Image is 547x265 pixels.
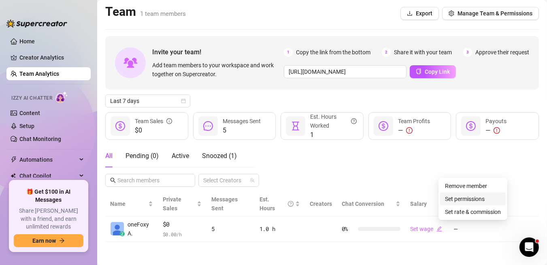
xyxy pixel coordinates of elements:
[11,156,17,163] span: thunderbolt
[250,178,255,183] span: team
[105,192,158,216] th: Name
[152,47,284,57] span: Invite your team!
[126,151,159,161] div: Pending ( 0 )
[449,11,454,16] span: setting
[117,176,184,185] input: Search members
[305,192,337,216] th: Creators
[110,177,116,183] span: search
[379,121,388,131] span: dollar-circle
[445,183,487,189] a: Remove member
[152,61,281,79] span: Add team members to your workspace and work together on Supercreator.
[202,152,237,160] span: Snoozed ( 1 )
[223,118,261,124] span: Messages Sent
[382,48,391,57] span: 2
[310,130,357,140] span: 1
[19,136,61,142] a: Chat Monitoring
[394,48,452,57] span: Share it with your team
[351,112,357,130] span: question-circle
[163,220,202,229] span: $0
[11,94,52,102] span: Izzy AI Chatter
[19,51,84,64] a: Creator Analytics
[291,121,300,131] span: hourglass
[425,68,450,75] span: Copy Link
[288,195,294,213] span: question-circle
[407,11,413,16] span: download
[342,224,355,233] span: 0 %
[442,7,539,20] button: Manage Team & Permissions
[466,121,476,131] span: dollar-circle
[223,126,261,135] span: 5
[135,117,172,126] div: Team Sales
[59,238,65,244] span: arrow-right
[485,118,507,124] span: Payouts
[400,7,439,20] button: Export
[203,121,213,131] span: message
[166,117,172,126] span: info-circle
[14,234,83,247] button: Earn nowarrow-right
[410,201,427,207] span: Salary
[19,38,35,45] a: Home
[284,48,293,57] span: 1
[19,153,77,166] span: Automations
[163,230,202,238] span: $ 0.00 /h
[55,91,68,103] img: AI Chatter
[19,71,59,77] a: Team Analytics
[445,196,485,202] a: Set permissions
[14,207,83,231] span: Share [PERSON_NAME] with a friend, and earn unlimited rewards
[6,19,67,28] img: logo-BBDzfeDw.svg
[260,195,294,213] div: Est. Hours
[398,126,430,135] div: —
[410,65,456,78] button: Copy Link
[211,196,238,212] span: Messages Sent
[19,123,34,129] a: Setup
[342,201,384,207] span: Chat Conversion
[310,112,357,130] div: Est. Hours Worked
[140,10,186,17] span: 1 team members
[110,199,147,208] span: Name
[181,98,186,103] span: calendar
[458,10,532,17] span: Manage Team & Permissions
[32,237,56,244] span: Earn now
[436,226,442,232] span: edit
[416,68,421,74] span: copy
[494,127,500,134] span: exclamation-circle
[105,4,186,19] h2: Team
[463,48,472,57] span: 3
[260,224,300,233] div: 1.0 h
[406,127,413,134] span: exclamation-circle
[115,121,125,131] span: dollar-circle
[398,118,430,124] span: Team Profits
[19,169,77,182] span: Chat Copilot
[416,10,432,17] span: Export
[135,126,172,135] span: $0
[475,48,529,57] span: Approve their request
[410,226,442,232] a: Set wageedit
[110,95,185,107] span: Last 7 days
[485,126,507,135] div: —
[128,220,153,238] span: oneFoxy A.
[172,152,189,160] span: Active
[445,209,501,215] a: Set rate & commission
[211,224,249,233] div: 5
[296,48,370,57] span: Copy the link from the bottom
[11,173,16,179] img: Chat Copilot
[105,151,113,161] div: All
[163,196,181,212] span: Private Sales
[519,237,539,257] iframe: Intercom live chat
[14,188,83,204] span: 🎁 Get $100 in AI Messages
[111,222,124,235] img: oneFoxy Admin
[120,231,125,236] div: z
[449,216,496,242] td: —
[19,110,40,116] a: Content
